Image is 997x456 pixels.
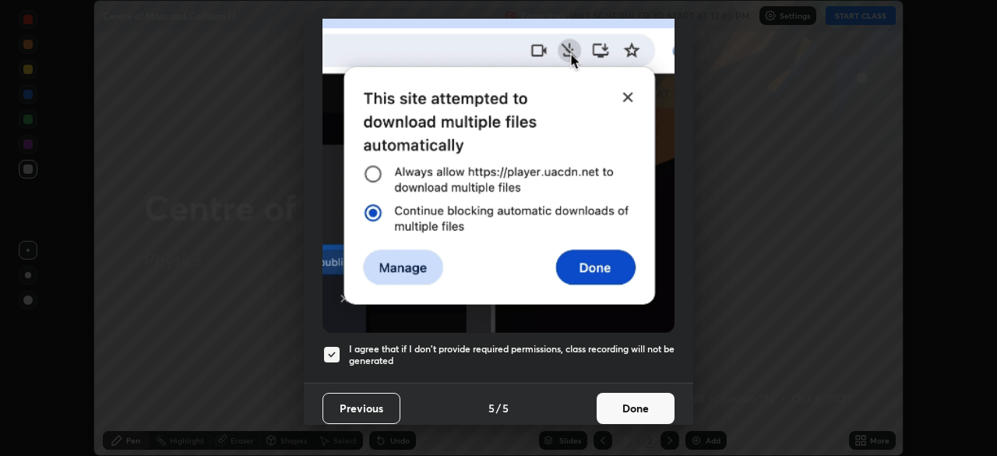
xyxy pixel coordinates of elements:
h4: / [496,400,501,416]
button: Done [597,393,675,424]
h4: 5 [488,400,495,416]
button: Previous [322,393,400,424]
h4: 5 [502,400,509,416]
h5: I agree that if I don't provide required permissions, class recording will not be generated [349,343,675,367]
